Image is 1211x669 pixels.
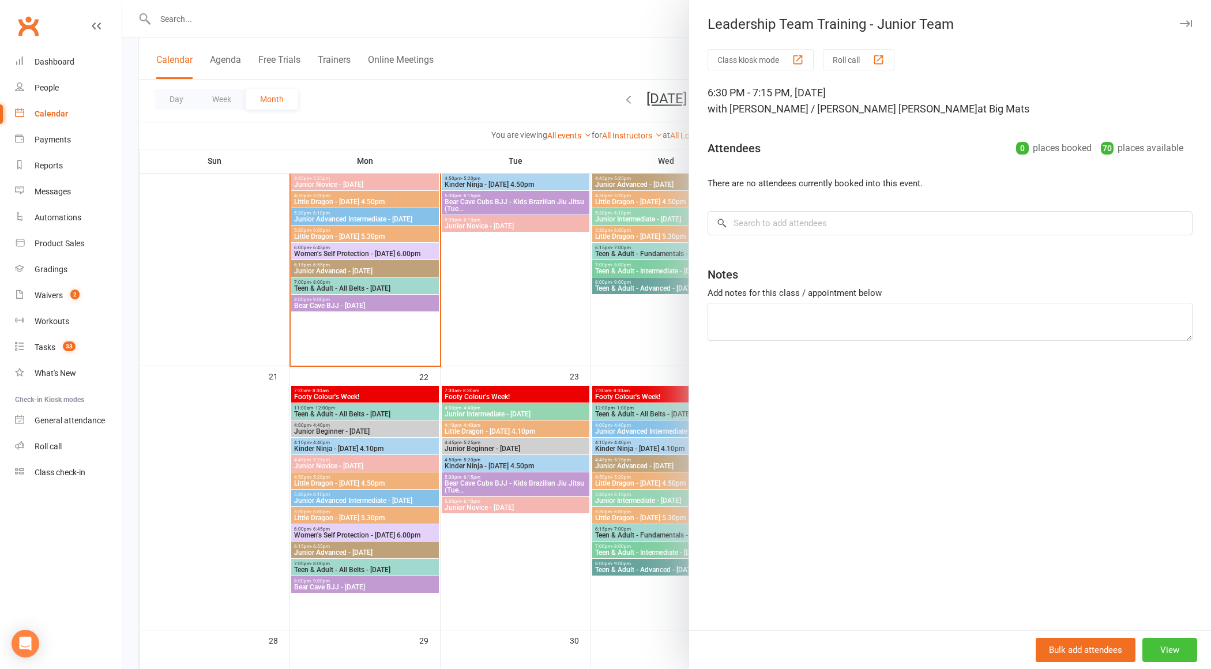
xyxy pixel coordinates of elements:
[1142,638,1197,662] button: View
[1016,142,1029,155] div: 0
[708,85,1193,117] div: 6:30 PM - 7:15 PM, [DATE]
[15,309,122,334] a: Workouts
[35,291,63,300] div: Waivers
[15,434,122,460] a: Roll call
[35,317,69,326] div: Workouts
[689,16,1211,32] div: Leadership Team Training - Junior Team
[14,12,43,40] a: Clubworx
[1036,638,1135,662] button: Bulk add attendees
[708,103,977,115] span: with [PERSON_NAME] / [PERSON_NAME] [PERSON_NAME]
[35,57,74,66] div: Dashboard
[15,49,122,75] a: Dashboard
[15,334,122,360] a: Tasks 33
[35,187,71,196] div: Messages
[35,468,85,477] div: Class check-in
[1016,140,1092,156] div: places booked
[15,360,122,386] a: What's New
[15,408,122,434] a: General attendance kiosk mode
[35,416,105,425] div: General attendance
[15,283,122,309] a: Waivers 2
[708,176,1193,190] li: There are no attendees currently booked into this event.
[35,343,55,352] div: Tasks
[15,127,122,153] a: Payments
[708,140,761,156] div: Attendees
[15,153,122,179] a: Reports
[35,109,68,118] div: Calendar
[12,630,39,657] div: Open Intercom Messenger
[15,460,122,486] a: Class kiosk mode
[708,266,738,283] div: Notes
[708,286,1193,300] div: Add notes for this class / appointment below
[823,49,894,70] button: Roll call
[1101,140,1183,156] div: places available
[15,205,122,231] a: Automations
[35,239,84,248] div: Product Sales
[708,211,1193,235] input: Search to add attendees
[35,369,76,378] div: What's New
[1101,142,1114,155] div: 70
[35,442,62,451] div: Roll call
[35,265,67,274] div: Gradings
[35,213,81,222] div: Automations
[70,290,80,299] span: 2
[35,135,71,144] div: Payments
[15,75,122,101] a: People
[15,231,122,257] a: Product Sales
[708,49,814,70] button: Class kiosk mode
[977,103,1029,115] span: at Big Mats
[35,161,63,170] div: Reports
[63,341,76,351] span: 33
[15,101,122,127] a: Calendar
[15,257,122,283] a: Gradings
[35,83,59,92] div: People
[15,179,122,205] a: Messages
